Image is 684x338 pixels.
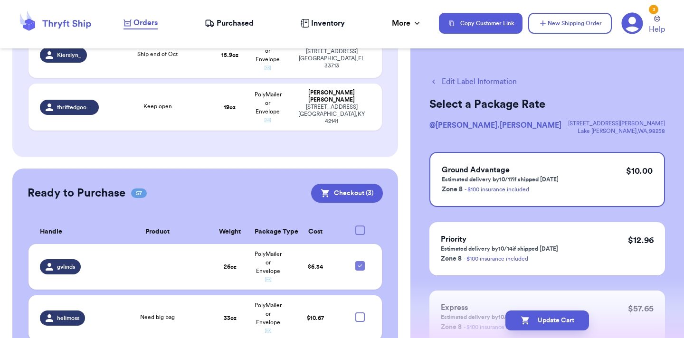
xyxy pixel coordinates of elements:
[224,104,236,110] strong: 19 oz
[442,186,463,193] span: Zone 8
[57,51,81,59] span: Kierslyn_
[249,220,287,244] th: Package Type
[255,92,282,123] span: PolyMailer or Envelope ✉️
[140,314,175,320] span: Need big bag
[40,227,62,237] span: Handle
[104,220,211,244] th: Product
[57,103,93,111] span: thriftedgoodsbyrachel
[211,220,249,244] th: Weight
[429,122,561,129] span: @ [PERSON_NAME].[PERSON_NAME]
[224,315,237,321] strong: 33 oz
[311,18,345,29] span: Inventory
[464,256,528,262] a: - $100 insurance included
[465,187,529,192] a: - $100 insurance included
[568,120,665,127] div: [STREET_ADDRESS][PERSON_NAME]
[293,48,370,69] div: [STREET_ADDRESS] [GEOGRAPHIC_DATA] , FL 33713
[649,24,665,35] span: Help
[308,264,323,270] span: $ 6.34
[143,103,172,109] span: Keep open
[442,166,510,174] span: Ground Advantage
[255,251,282,282] span: PolyMailer or Envelope ✉️
[57,263,75,271] span: gvlinds
[568,127,665,135] div: Lake [PERSON_NAME] , WA , 98258
[205,18,254,29] a: Purchased
[392,18,422,29] div: More
[123,17,158,29] a: Orders
[57,314,79,322] span: helimoss
[307,315,324,321] span: $ 10.67
[429,97,665,112] h2: Select a Package Rate
[137,51,178,57] span: Ship end of Oct
[131,188,147,198] span: 57
[441,235,466,243] span: Priority
[649,5,658,14] div: 3
[628,302,654,315] p: $ 57.65
[293,89,370,103] div: [PERSON_NAME] [PERSON_NAME]
[439,13,522,34] button: Copy Customer Link
[28,186,125,201] h2: Ready to Purchase
[626,164,653,178] p: $ 10.00
[441,245,558,253] p: Estimated delivery by 10/14 if shipped [DATE]
[621,12,643,34] a: 3
[528,13,612,34] button: New Shipping Order
[311,184,383,203] button: Checkout (3)
[217,18,254,29] span: Purchased
[505,310,589,330] button: Update Cart
[628,234,654,247] p: $ 12.96
[221,52,238,58] strong: 15.9 oz
[429,76,517,87] button: Edit Label Information
[293,103,370,125] div: [STREET_ADDRESS] [GEOGRAPHIC_DATA] , KY 42141
[224,264,237,270] strong: 26 oz
[441,255,462,262] span: Zone 8
[255,302,282,334] span: PolyMailer or Envelope ✉️
[649,16,665,35] a: Help
[287,220,344,244] th: Cost
[133,17,158,28] span: Orders
[442,176,559,183] p: Estimated delivery by 10/17 if shipped [DATE]
[301,18,345,29] a: Inventory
